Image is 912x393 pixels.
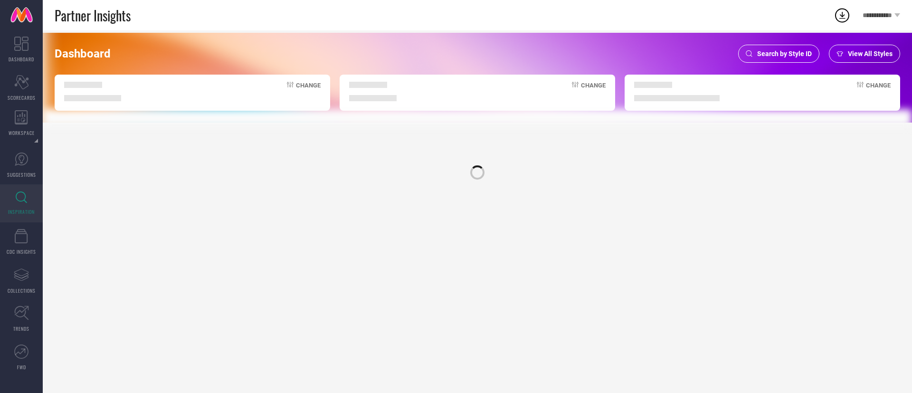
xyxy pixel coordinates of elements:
span: COLLECTIONS [8,287,36,294]
span: Search by Style ID [757,50,812,58]
span: Dashboard [55,47,111,60]
span: WORKSPACE [9,129,35,136]
span: FWD [17,364,26,371]
span: Partner Insights [55,6,131,25]
span: Change [866,82,891,101]
span: Change [296,82,321,101]
span: TRENDS [13,325,29,332]
div: Open download list [834,7,851,24]
span: CDC INSIGHTS [7,248,36,255]
span: Change [581,82,606,101]
span: SUGGESTIONS [7,171,36,178]
span: INSPIRATION [8,208,35,215]
span: SCORECARDS [8,94,36,101]
span: View All Styles [848,50,893,58]
span: DASHBOARD [9,56,34,63]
